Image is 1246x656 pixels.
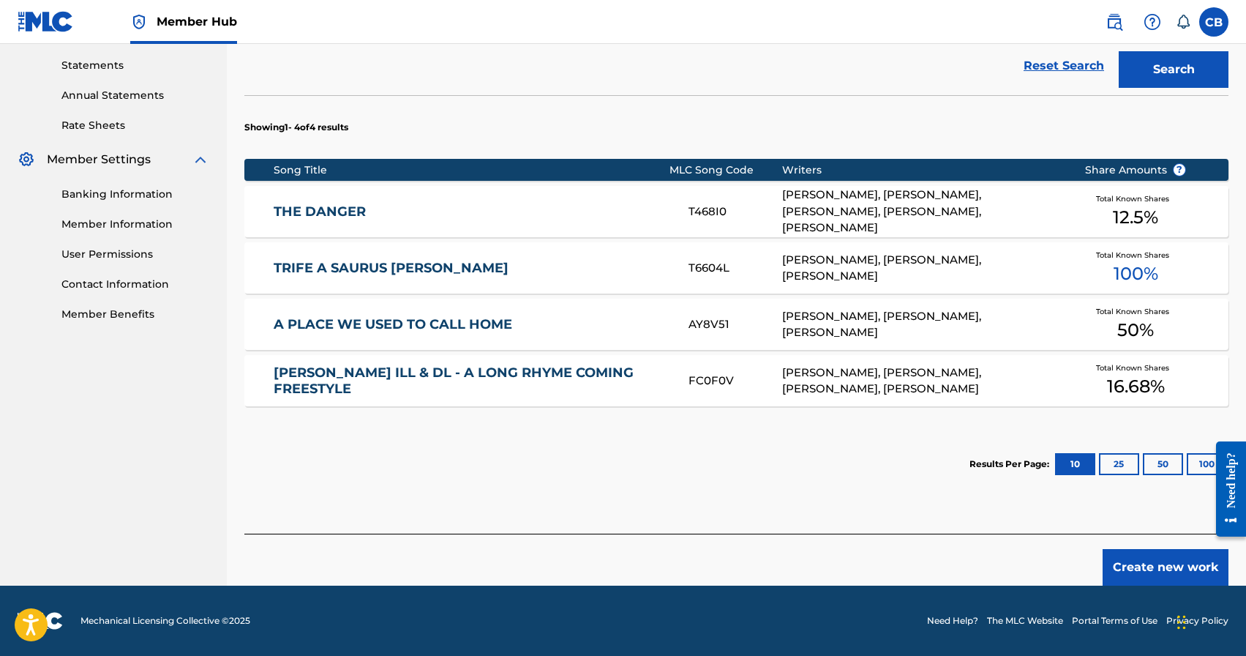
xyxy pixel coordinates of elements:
div: Drag [1177,600,1186,644]
button: 25 [1099,453,1139,475]
a: Need Help? [927,614,978,627]
img: expand [192,151,209,168]
a: Public Search [1100,7,1129,37]
div: User Menu [1199,7,1228,37]
iframe: Chat Widget [1173,586,1246,656]
a: Portal Terms of Use [1072,614,1157,627]
span: 100 % [1114,261,1158,287]
div: [PERSON_NAME], [PERSON_NAME], [PERSON_NAME] [782,308,1062,341]
button: Create new work [1103,549,1228,586]
span: 12.5 % [1113,204,1158,231]
span: Total Known Shares [1096,362,1175,373]
div: T6604L [688,260,782,277]
button: 100 [1187,453,1227,475]
span: Member Hub [157,13,237,30]
a: [PERSON_NAME] ILL & DL - A LONG RHYME COMING FREESTYLE [274,365,669,398]
a: Member Benefits [61,307,209,322]
div: MLC Song Code [669,163,781,178]
a: Rate Sheets [61,118,209,133]
div: Writers [782,163,1062,178]
a: Statements [61,58,209,73]
span: Total Known Shares [1096,193,1175,204]
p: Results Per Page: [969,458,1053,471]
div: FC0F0V [688,373,782,389]
div: Notifications [1176,15,1190,29]
img: Member Settings [18,151,35,168]
span: ? [1174,164,1185,176]
img: help [1144,13,1161,31]
button: 50 [1143,453,1183,475]
span: Total Known Shares [1096,250,1175,261]
a: A PLACE WE USED TO CALL HOME [274,316,669,333]
img: Top Rightsholder [130,13,148,31]
a: Member Information [61,217,209,232]
div: [PERSON_NAME], [PERSON_NAME], [PERSON_NAME], [PERSON_NAME] [782,365,1062,398]
div: Song Title [274,163,669,178]
button: 10 [1055,453,1095,475]
img: logo [18,612,63,630]
a: Privacy Policy [1166,614,1228,627]
a: THE DANGER [274,204,669,220]
a: Annual Statements [61,88,209,103]
button: Search [1119,51,1228,88]
span: Total Known Shares [1096,306,1175,317]
p: Showing 1 - 4 of 4 results [244,121,348,134]
iframe: Resource Center [1205,430,1246,548]
span: Member Settings [47,151,151,168]
a: Contact Information [61,277,209,292]
span: 50 % [1117,317,1154,343]
div: [PERSON_NAME], [PERSON_NAME], [PERSON_NAME], [PERSON_NAME], [PERSON_NAME] [782,187,1062,236]
span: Mechanical Licensing Collective © 2025 [80,614,250,627]
a: Banking Information [61,187,209,202]
div: AY8V51 [688,316,782,333]
a: Reset Search [1016,50,1111,82]
a: TRIFE A SAURUS [PERSON_NAME] [274,260,669,277]
img: search [1106,13,1123,31]
div: [PERSON_NAME], [PERSON_NAME], [PERSON_NAME] [782,252,1062,285]
a: The MLC Website [987,614,1063,627]
div: Help [1138,7,1167,37]
span: Share Amounts [1085,163,1186,178]
div: T468I0 [688,204,782,220]
img: MLC Logo [18,11,74,32]
a: User Permissions [61,247,209,262]
span: 16.68 % [1107,373,1165,400]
